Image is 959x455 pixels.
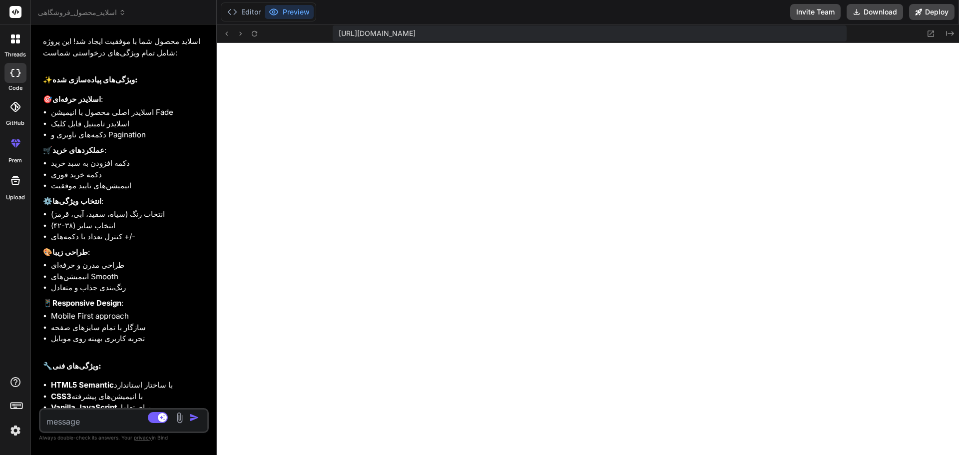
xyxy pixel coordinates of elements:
[909,4,955,20] button: Deploy
[51,107,207,118] li: اسلایدر اصلی محصول با انیمیشن Fade
[43,196,207,207] p: ⚙️ :
[51,380,207,391] li: با ساختار استاندارد
[265,5,314,19] button: Preview
[6,119,24,127] label: GitHub
[174,412,185,424] img: attachment
[51,260,207,271] li: طراحی مدرن و حرفه‌ای
[51,392,71,401] strong: CSS3
[38,7,126,17] span: اسلاید_محصول_فروشگاهی
[52,75,138,84] strong: ویژگی‌های پیاده‌سازی شده:
[43,36,207,58] p: اسلاید محصول شما با موفقیت ایجاد شد! این پروژه شامل تمام ویژگی‌های درخواستی شماست:
[52,361,101,371] strong: ویژگی‌های فنی:
[51,231,207,243] li: کنترل تعداد با دکمه‌های +/-
[39,433,209,443] p: Always double-check its answers. Your in Bind
[8,156,22,165] label: prem
[223,5,265,19] button: Editor
[43,145,207,156] p: 🛒 :
[51,209,207,220] li: انتخاب رنگ (سیاه، سفید، آبی، قرمز)
[51,129,207,141] li: دکمه‌های ناوبری و Pagination
[43,247,207,258] p: 🎨 :
[134,435,152,441] span: privacy
[790,4,841,20] button: Invite Team
[43,94,207,105] p: 🎯 :
[51,271,207,283] li: انیمیشن‌های Smooth
[52,196,101,206] strong: انتخاب ویژگی‌ها
[51,282,207,294] li: رنگ‌بندی جذاب و متعادل
[43,298,207,309] p: 📱 :
[51,169,207,181] li: دکمه خرید فوری
[51,403,117,412] strong: Vanilla JavaScript
[51,158,207,169] li: دکمه افزودن به سبد خرید
[43,74,207,86] h2: ✨
[51,118,207,130] li: اسلایدر تامبنیل قابل کلیک
[339,28,416,38] span: [URL][DOMAIN_NAME]
[51,322,207,334] li: سازگار با تمام سایزهای صفحه
[51,402,207,414] li: برای تعامل
[52,247,88,257] strong: طراحی زیبا
[8,84,22,92] label: code
[51,333,207,345] li: تجربه کاربری بهینه روی موبایل
[51,380,114,390] strong: HTML5 Semantic
[6,193,25,202] label: Upload
[4,50,26,59] label: threads
[51,220,207,232] li: انتخاب سایز (۳۸-۴۲)
[51,391,207,403] li: با انیمیشن‌های پیشرفته
[43,361,207,372] h2: 🔧
[52,298,121,308] strong: Responsive Design
[52,94,101,104] strong: اسلایدر حرفه‌ای
[847,4,903,20] button: Download
[189,413,199,423] img: icon
[51,311,207,322] li: Mobile First approach
[7,422,24,439] img: settings
[51,180,207,192] li: انیمیشن‌های تایید موفقیت
[52,145,104,155] strong: عملکردهای خرید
